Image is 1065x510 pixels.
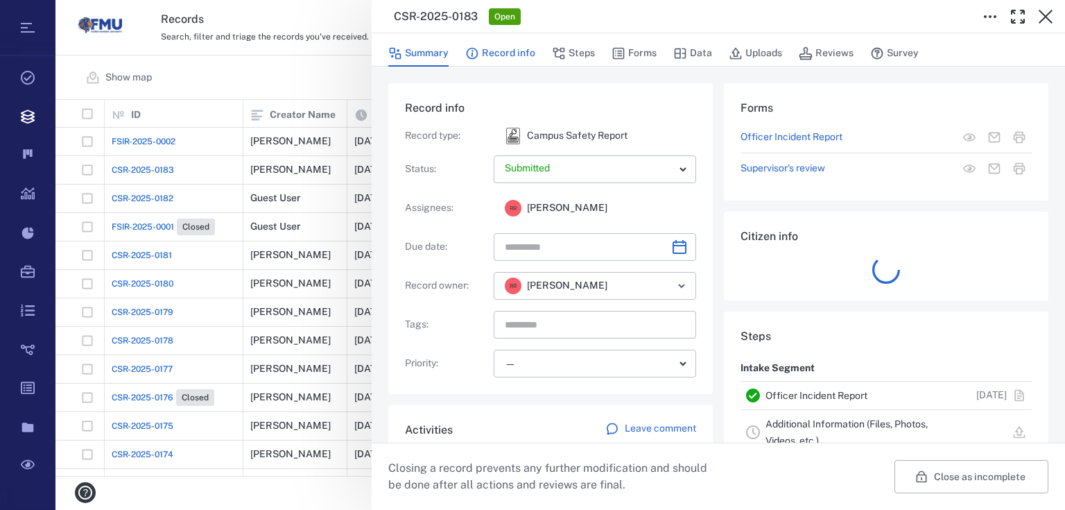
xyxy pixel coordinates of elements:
a: Officer Incident Report [765,390,867,401]
button: Choose date [666,233,693,261]
p: Leave comment [625,422,696,436]
div: Campus Safety Report [505,128,521,144]
a: Supervisor's review [741,162,825,176]
img: icon Campus Safety Report [505,128,521,144]
h6: Activities [405,422,453,439]
p: Campus Safety Report [527,129,627,143]
p: Record owner : [405,279,488,293]
div: R R [505,200,521,216]
button: Print form [1007,156,1032,181]
p: Closing a record prevents any further modification and should be done after all actions and revie... [388,460,718,493]
p: [DATE] [976,389,1007,402]
button: Mail form [982,125,1007,150]
button: Forms [612,40,657,67]
h6: Steps [741,328,1032,345]
p: Record type : [405,129,488,143]
p: Status : [405,162,488,176]
button: Toggle Fullscreen [1004,3,1032,31]
a: Officer Incident Report [741,130,842,144]
p: Assignees : [405,201,488,215]
button: Print form [1007,125,1032,150]
div: FormsOfficer Incident ReportView form in the stepMail formPrint formSupervisor's reviewView form ... [724,83,1048,212]
button: Close [1032,3,1059,31]
a: Additional Information (Files, Photos, Videos, etc.) [765,418,928,446]
button: Data [673,40,712,67]
button: Record info [465,40,535,67]
p: Due date : [405,240,488,254]
button: Summary [388,40,449,67]
button: Open [672,276,691,296]
p: Tags : [405,318,488,332]
button: Survey [870,40,919,67]
button: Steps [552,40,595,67]
span: [PERSON_NAME] [527,201,607,215]
span: [PERSON_NAME] [527,279,607,293]
div: Record infoRecord type:icon Campus Safety ReportCampus Safety ReportStatus:Assignees:RR[PERSON_NA... [388,83,713,405]
button: Close as incomplete [894,460,1048,493]
p: Priority : [405,357,488,371]
button: View form in the step [957,125,982,150]
div: R R [505,278,521,294]
span: Help [31,10,60,22]
p: Submitted [505,162,674,176]
button: Reviews [799,40,854,67]
div: Citizen info [724,212,1048,312]
h6: Citizen info [741,228,1032,245]
h6: Forms [741,100,1032,117]
div: — [505,356,674,372]
h6: Record info [405,100,696,117]
button: Mail form [982,156,1007,181]
button: Uploads [729,40,782,67]
h3: CSR-2025-0183 [394,8,478,25]
p: Intake Segment [741,356,815,381]
a: Leave comment [605,422,696,439]
span: Open [492,11,518,23]
button: Toggle to Edit Boxes [976,3,1004,31]
button: View form in the step [957,156,982,181]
